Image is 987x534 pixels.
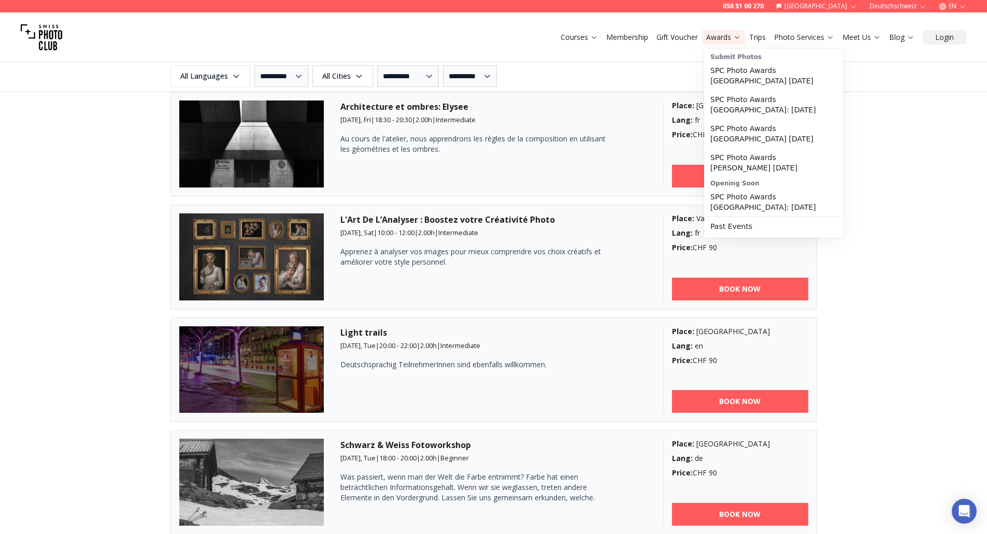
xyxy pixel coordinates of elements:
b: BOOK NOW [719,509,761,519]
img: Architecture et ombres: Elysee [179,100,324,187]
a: Gift Voucher [656,32,698,42]
span: 2.00 h [416,115,432,124]
div: fr [672,115,808,125]
b: Lang : [672,341,693,351]
div: [GEOGRAPHIC_DATA] [672,326,808,337]
span: 20:00 - 22:00 [379,341,417,350]
button: Photo Services [770,30,838,45]
span: 2.00 h [418,228,435,237]
a: Awards [706,32,741,42]
button: Courses [556,30,602,45]
b: Price : [672,355,693,365]
b: Lang : [672,228,693,238]
div: Submit Photos [706,51,841,61]
b: Lang : [672,453,693,463]
a: Trips [749,32,766,42]
div: fr [672,228,808,238]
span: Beginner [440,453,469,463]
a: Photo Services [774,32,834,42]
a: SPC Photo Awards [PERSON_NAME] [DATE] [706,148,841,177]
button: Meet Us [838,30,885,45]
span: 18:00 - 20:00 [379,453,417,463]
span: 18:30 - 20:30 [375,115,412,124]
span: 90 [709,355,717,365]
a: 058 51 00 270 [723,2,764,10]
a: Past Events [706,217,841,236]
button: Awards [702,30,745,45]
span: Intermediate [438,228,478,237]
p: Apprenez à analyser vos images pour mieux comprendre vos choix créatifs et améliorer votre style ... [340,247,610,267]
div: [GEOGRAPHIC_DATA] [672,439,808,449]
div: Vaud [672,213,808,224]
b: Place : [672,100,694,110]
b: BOOK NOW [719,284,761,294]
div: de [672,453,808,464]
a: BOOK NOW [672,503,808,526]
b: Place : [672,439,694,449]
div: Opening Soon [706,177,841,187]
a: SPC Photo Awards [GEOGRAPHIC_DATA] [DATE] [706,119,841,148]
button: All Cities [312,65,373,87]
p: Was passiert, wenn man der Welt die Farbe entnimmt? Farbe hat einen beträchtlichen Informationsge... [340,472,610,503]
span: [DATE], Fri [340,115,371,124]
a: BOOK NOW [672,278,808,300]
span: 2.00 h [420,453,437,463]
small: | | | [340,115,476,124]
a: BOOK NOW [672,390,808,413]
b: BOOK NOW [719,396,761,407]
div: [GEOGRAPHIC_DATA] [672,100,808,111]
div: en [672,341,808,351]
span: [DATE], Tue [340,341,376,350]
button: Gift Voucher [652,30,702,45]
div: CHF [672,468,808,478]
button: Membership [602,30,652,45]
button: Login [923,30,966,45]
div: CHF [672,242,808,253]
b: Lang : [672,115,693,125]
span: [DATE], Sat [340,228,374,237]
div: CHF [672,355,808,366]
small: | | | [340,228,478,237]
div: CHF [672,129,808,140]
a: SPC Photo Awards [GEOGRAPHIC_DATA]: [DATE] [706,90,841,119]
span: 2.00 h [420,341,437,350]
h3: Light trails [340,326,647,339]
button: Blog [885,30,919,45]
a: Meet Us [842,32,881,42]
span: All Cities [314,67,371,85]
b: Place : [672,213,694,223]
img: L'Art De L’Analyser : Boostez votre Créativité Photo [179,213,324,300]
button: All Languages [170,65,250,87]
span: [DATE], Tue [340,453,376,463]
a: Courses [561,32,598,42]
h3: Architecture et ombres: Elysee [340,100,647,113]
p: Au cours de l'atelier, nous apprendrons les règles de la composition en utilisant les géométries ... [340,134,610,154]
b: Place : [672,326,694,336]
a: Membership [606,32,648,42]
img: Light trails [179,326,324,413]
span: Intermediate [440,341,480,350]
small: | | | [340,341,480,350]
b: Price : [672,129,693,139]
img: Schwarz & Weiss Fotoworkshop [179,439,324,526]
a: SPC Photo Awards [GEOGRAPHIC_DATA] [DATE] [706,61,841,90]
span: 90 [709,242,717,252]
a: SPC Photo Awards [GEOGRAPHIC_DATA]: [DATE] [706,187,841,217]
img: Swiss photo club [21,17,62,58]
span: 10:00 - 12:00 [377,228,414,237]
a: BOOK NOW [672,165,808,187]
button: Trips [745,30,770,45]
p: Deutschsprachig TeilnehmerInnen sind ebenfalls willkommen. [340,359,610,370]
h3: Schwarz & Weiss Fotoworkshop [340,439,647,451]
div: Open Intercom Messenger [952,499,977,524]
a: Blog [889,32,914,42]
span: All Languages [172,67,249,85]
b: Price : [672,242,693,252]
h3: L'Art De L’Analyser : Boostez votre Créativité Photo [340,213,647,226]
small: | | | [340,453,469,463]
b: Price : [672,468,693,478]
span: Intermediate [436,115,476,124]
span: 90 [709,468,717,478]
